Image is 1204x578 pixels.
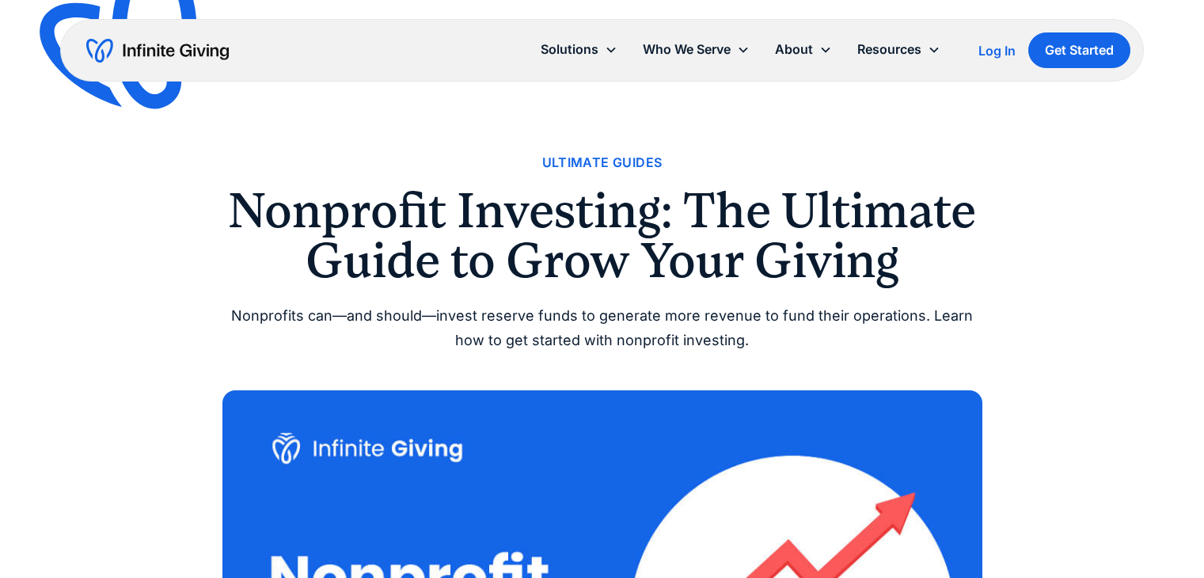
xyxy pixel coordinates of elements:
div: Resources [857,39,921,60]
div: Who We Serve [643,39,731,60]
div: Nonprofits can—and should—invest reserve funds to generate more revenue to fund their operations.... [222,304,982,352]
h1: Nonprofit Investing: The Ultimate Guide to Grow Your Giving [222,186,982,285]
a: Get Started [1028,32,1130,68]
div: About [775,39,813,60]
div: Log In [978,44,1016,57]
a: Ultimate Guides [542,152,663,173]
a: Log In [978,41,1016,60]
div: Solutions [541,39,598,60]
